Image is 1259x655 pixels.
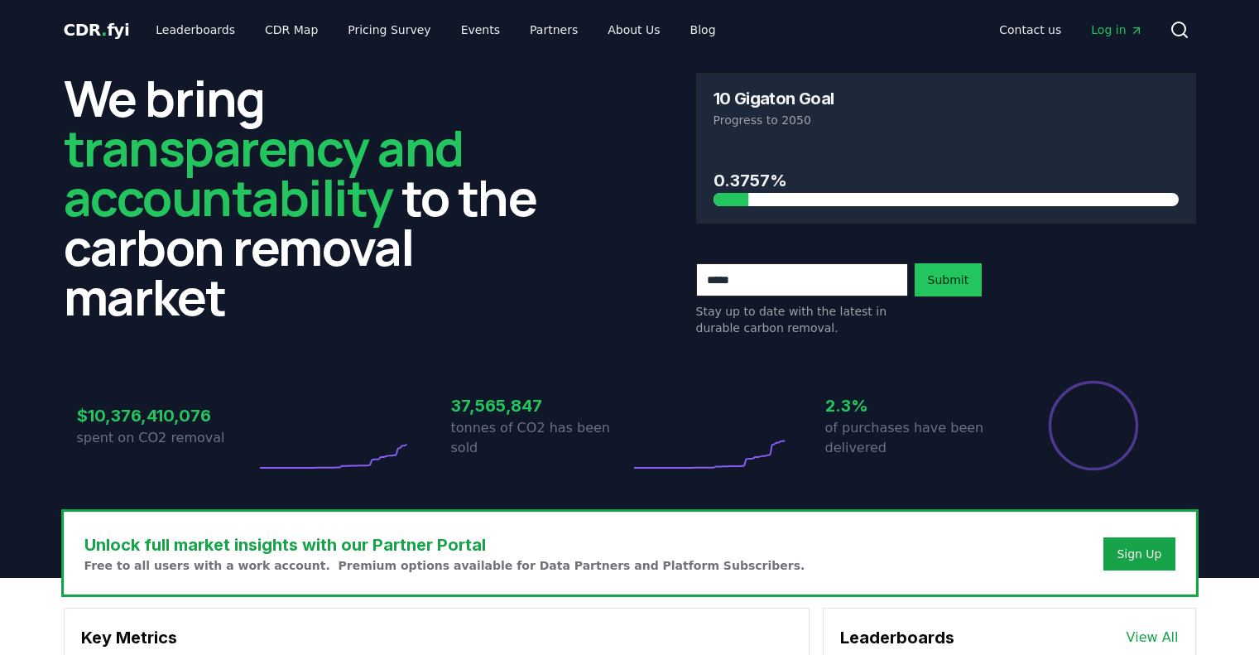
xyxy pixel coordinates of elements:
[101,20,107,40] span: .
[81,625,792,650] h3: Key Metrics
[77,428,256,448] p: spent on CO2 removal
[986,15,1156,45] nav: Main
[142,15,728,45] nav: Main
[1091,22,1142,38] span: Log in
[84,557,805,574] p: Free to all users with a work account. Premium options available for Data Partners and Platform S...
[1047,379,1140,472] div: Percentage of sales delivered
[64,113,464,231] span: transparency and accountability
[714,90,834,107] h3: 10 Gigaton Goal
[1103,537,1175,571] button: Sign Up
[594,15,673,45] a: About Us
[334,15,444,45] a: Pricing Survey
[252,15,331,45] a: CDR Map
[840,625,954,650] h3: Leaderboards
[714,168,1179,193] h3: 0.3757%
[64,73,564,321] h2: We bring to the carbon removal market
[696,303,908,336] p: Stay up to date with the latest in durable carbon removal.
[986,15,1074,45] a: Contact us
[1127,628,1179,648] a: View All
[714,112,1179,128] p: Progress to 2050
[517,15,591,45] a: Partners
[142,15,248,45] a: Leaderboards
[64,18,130,41] a: CDR.fyi
[677,15,729,45] a: Blog
[451,393,630,418] h3: 37,565,847
[1117,546,1161,562] a: Sign Up
[77,403,256,428] h3: $10,376,410,076
[451,418,630,458] p: tonnes of CO2 has been sold
[825,393,1004,418] h3: 2.3%
[1078,15,1156,45] a: Log in
[64,20,130,40] span: CDR fyi
[915,263,983,296] button: Submit
[84,532,805,557] h3: Unlock full market insights with our Partner Portal
[448,15,513,45] a: Events
[825,418,1004,458] p: of purchases have been delivered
